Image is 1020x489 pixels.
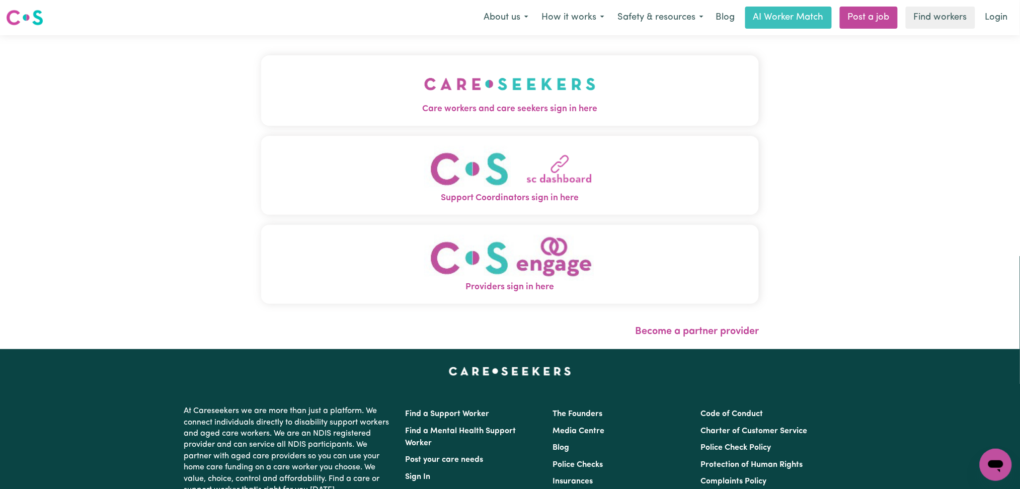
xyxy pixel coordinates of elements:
span: Support Coordinators sign in here [261,192,759,205]
a: Police Checks [553,461,603,469]
a: Sign In [406,473,431,481]
a: Become a partner provider [635,327,759,337]
a: Post a job [840,7,898,29]
button: How it works [535,7,611,28]
span: Providers sign in here [261,281,759,294]
a: Blog [710,7,741,29]
a: Login [979,7,1014,29]
span: Care workers and care seekers sign in here [261,103,759,116]
a: Police Check Policy [700,444,771,452]
a: Find workers [906,7,975,29]
a: Post your care needs [406,456,484,464]
a: Complaints Policy [700,477,766,485]
a: Insurances [553,477,593,485]
a: Find a Support Worker [406,410,490,418]
button: Support Coordinators sign in here [261,136,759,215]
button: Safety & resources [611,7,710,28]
img: Careseekers logo [6,9,43,27]
button: About us [477,7,535,28]
a: AI Worker Match [745,7,832,29]
a: Charter of Customer Service [700,427,807,435]
a: Careseekers logo [6,6,43,29]
iframe: Button to launch messaging window [980,449,1012,481]
button: Providers sign in here [261,225,759,304]
a: The Founders [553,410,603,418]
a: Careseekers home page [449,367,571,375]
a: Blog [553,444,570,452]
a: Protection of Human Rights [700,461,803,469]
a: Find a Mental Health Support Worker [406,427,516,447]
button: Care workers and care seekers sign in here [261,55,759,126]
a: Code of Conduct [700,410,763,418]
a: Media Centre [553,427,605,435]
